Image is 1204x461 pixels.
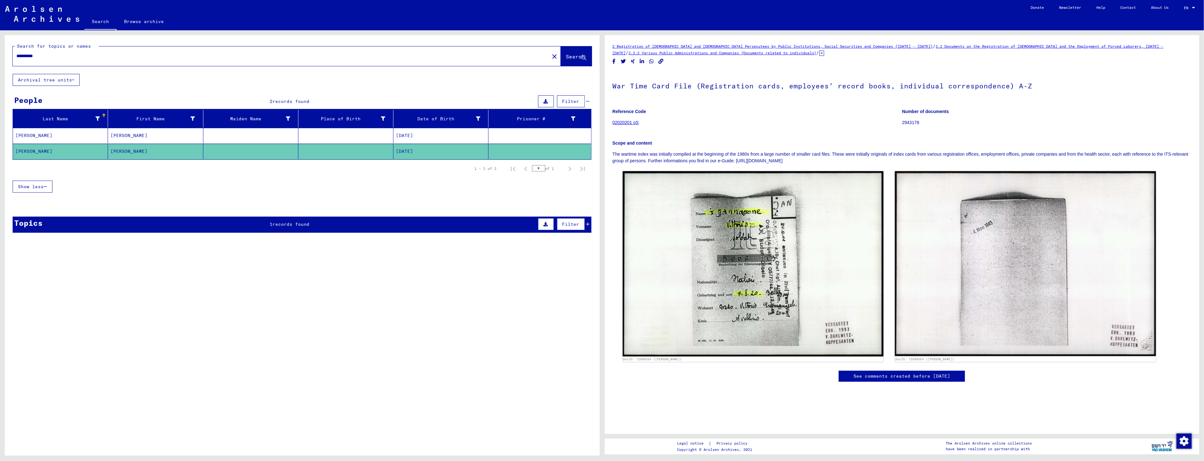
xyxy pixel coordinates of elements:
mat-cell: [DATE] [393,144,488,159]
a: Privacy policy [711,440,755,447]
mat-cell: [PERSON_NAME] [13,144,108,159]
mat-cell: [PERSON_NAME] [108,144,203,159]
a: Search [84,14,117,30]
span: Filter [562,221,579,227]
div: People [14,94,43,106]
p: Copyright © Arolsen Archives, 2021 [677,447,755,452]
a: See comments created before [DATE] [854,373,950,380]
button: Filter [557,218,585,230]
a: Browse archive [117,14,171,29]
span: records found [273,99,309,104]
button: Share on Facebook [611,57,617,65]
mat-header-cell: Place of Birth [298,110,393,128]
a: 02020201 oS [613,120,639,125]
b: Number of documents [902,109,949,114]
div: | [677,440,755,447]
button: Previous page [519,162,532,175]
mat-cell: [PERSON_NAME] [13,128,108,143]
p: have been realized in partnership with [946,446,1032,452]
div: 1 – 2 of 2 [475,166,497,171]
mat-header-cell: Last Name [13,110,108,128]
span: EN [1184,6,1191,10]
div: Last Name [15,114,108,124]
div: First Name [111,116,195,122]
button: Clear [548,50,561,63]
mat-label: Search for topics or names [17,43,91,49]
div: Last Name [15,116,100,122]
div: Maiden Name [206,114,298,124]
div: Prisoner # [491,114,583,124]
button: Search [561,46,592,66]
img: yv_logo.png [1150,438,1174,454]
h1: War Time Card File (Registration cards, employees’ record books, individual correspondence) A-Z [613,71,1192,99]
img: 002.jpg [895,171,1156,356]
span: records found [273,221,309,227]
div: Date of Birth [396,114,488,124]
span: Filter [562,99,579,104]
mat-header-cell: Maiden Name [203,110,298,128]
div: First Name [111,114,203,124]
button: Share on Twitter [620,57,627,65]
mat-cell: [PERSON_NAME] [108,128,203,143]
a: Legal notice [677,440,709,447]
div: Place of Birth [301,116,385,122]
span: / [817,50,819,56]
a: 2.2.2 Various Public Administrations and Companies (Documents related to individuals) [629,51,817,55]
mat-cell: [DATE] [393,128,488,143]
button: Show less [13,181,52,193]
img: 001.jpg [623,171,884,356]
p: The wartime index was initially compiled at the beginning of the 1980s from a large number of sma... [613,151,1192,164]
div: of 1 [532,165,564,171]
mat-header-cell: First Name [108,110,203,128]
button: Next page [564,162,576,175]
span: 2 [270,99,273,104]
div: Place of Birth [301,114,393,124]
button: Share on Xing [630,57,636,65]
div: Date of Birth [396,116,480,122]
img: Change consent [1177,434,1192,449]
div: Topics [14,217,43,229]
div: Maiden Name [206,116,290,122]
button: Filter [557,95,585,107]
mat-icon: close [551,53,558,60]
b: Scope and content [613,141,652,146]
span: Search [566,53,585,60]
p: 2943178 [902,119,1191,126]
mat-header-cell: Date of Birth [393,110,488,128]
mat-header-cell: Prisoner # [488,110,591,128]
button: Archival tree units [13,74,80,86]
img: Arolsen_neg.svg [5,6,79,22]
p: The Arolsen Archives online collections [946,440,1032,446]
button: Last page [576,162,589,175]
button: Copy link [658,57,664,65]
div: Prisoner # [491,116,575,122]
button: First page [507,162,519,175]
b: Reference Code [613,109,646,114]
span: Show less [18,184,44,189]
span: 1 [270,221,273,227]
button: Share on WhatsApp [648,57,655,65]
a: 2 Registration of [DEMOGRAPHIC_DATA] and [DEMOGRAPHIC_DATA] Persecutees by Public Institutions, S... [613,44,933,49]
button: Share on LinkedIn [639,57,645,65]
a: DocID: 72690264 ([PERSON_NAME]) [896,357,954,361]
a: DocID: 72690264 ([PERSON_NAME]) [623,357,682,361]
span: / [626,50,629,56]
span: / [933,43,936,49]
